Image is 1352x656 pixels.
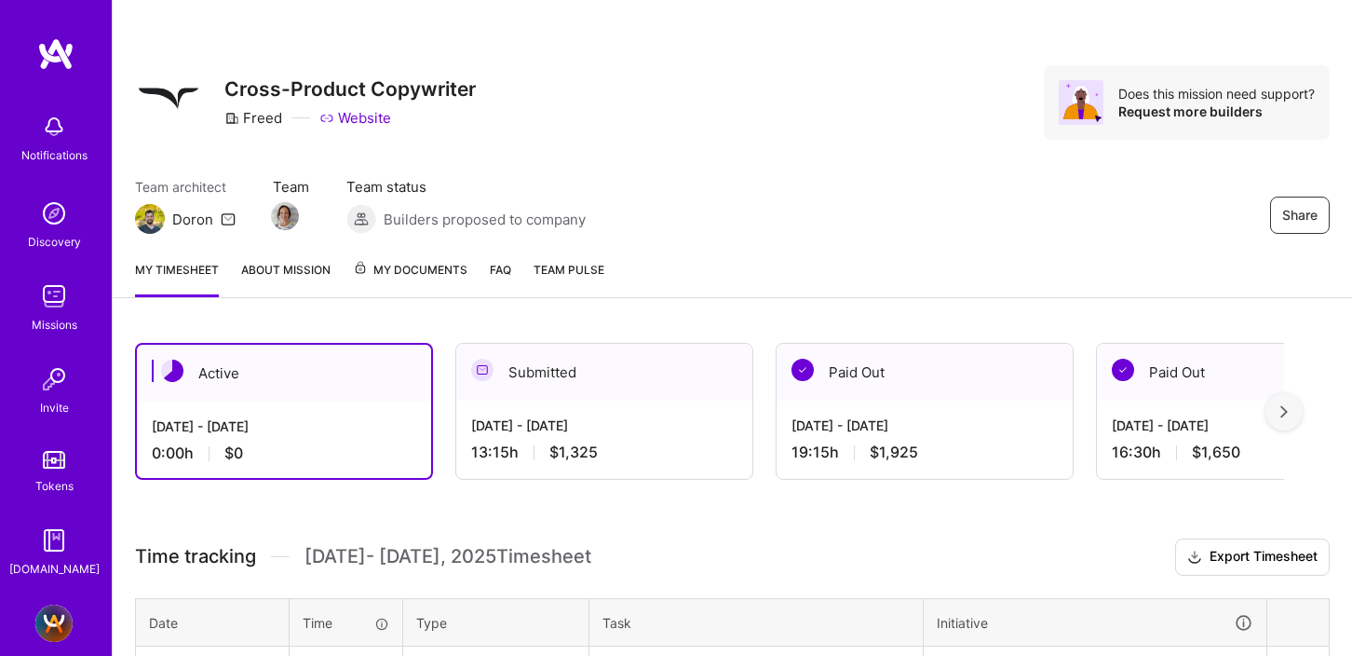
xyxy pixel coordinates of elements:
[490,260,511,297] a: FAQ
[135,545,256,568] span: Time tracking
[135,65,202,132] img: Company Logo
[135,177,236,197] span: Team architect
[35,476,74,496] div: Tokens
[35,522,73,559] img: guide book
[35,108,73,145] img: bell
[135,204,165,234] img: Team Architect
[152,417,416,436] div: [DATE] - [DATE]
[241,260,331,297] a: About Mission
[28,232,81,252] div: Discovery
[1187,548,1202,567] i: icon Download
[589,598,924,647] th: Task
[1282,206,1318,225] span: Share
[37,37,74,71] img: logo
[1118,85,1315,102] div: Does this mission need support?
[456,344,752,401] div: Submitted
[346,204,376,234] img: Builders proposed to company
[1270,197,1330,234] button: Share
[152,444,416,463] div: 0:00 h
[221,212,236,226] i: icon Mail
[135,260,219,297] a: My timesheet
[35,278,73,315] img: teamwork
[35,195,73,232] img: discovery
[1118,102,1315,120] div: Request more builders
[319,108,391,128] a: Website
[43,451,65,469] img: tokens
[1059,80,1103,125] img: Avatar
[224,77,476,101] h3: Cross-Product Copywriter
[471,443,737,462] div: 13:15 h
[40,398,69,417] div: Invite
[1112,359,1134,381] img: Paid Out
[791,443,1058,462] div: 19:15 h
[791,416,1058,435] div: [DATE] - [DATE]
[937,612,1253,634] div: Initiative
[534,260,604,297] a: Team Pulse
[304,545,591,568] span: [DATE] - [DATE] , 2025 Timesheet
[471,416,737,435] div: [DATE] - [DATE]
[31,605,77,642] a: A.Team - Full-stack Demand Growth team!
[777,344,1073,401] div: Paid Out
[9,559,100,579] div: [DOMAIN_NAME]
[271,202,299,230] img: Team Member Avatar
[35,361,73,398] img: Invite
[403,598,589,647] th: Type
[384,210,586,229] span: Builders proposed to company
[21,145,88,165] div: Notifications
[791,359,814,381] img: Paid Out
[549,443,598,462] span: $1,325
[273,200,297,232] a: Team Member Avatar
[1192,443,1240,462] span: $1,650
[224,111,239,126] i: icon CompanyGray
[224,444,243,463] span: $0
[353,260,467,280] span: My Documents
[273,177,309,197] span: Team
[1280,405,1288,418] img: right
[346,177,586,197] span: Team status
[471,359,493,381] img: Submitted
[35,605,73,642] img: A.Team - Full-stack Demand Growth team!
[161,360,183,382] img: Active
[172,210,213,229] div: Doron
[353,260,467,297] a: My Documents
[224,108,282,128] div: Freed
[303,613,389,633] div: Time
[136,598,290,647] th: Date
[32,315,77,335] div: Missions
[534,263,604,277] span: Team Pulse
[870,443,918,462] span: $1,925
[1175,539,1330,576] button: Export Timesheet
[137,345,431,402] div: Active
